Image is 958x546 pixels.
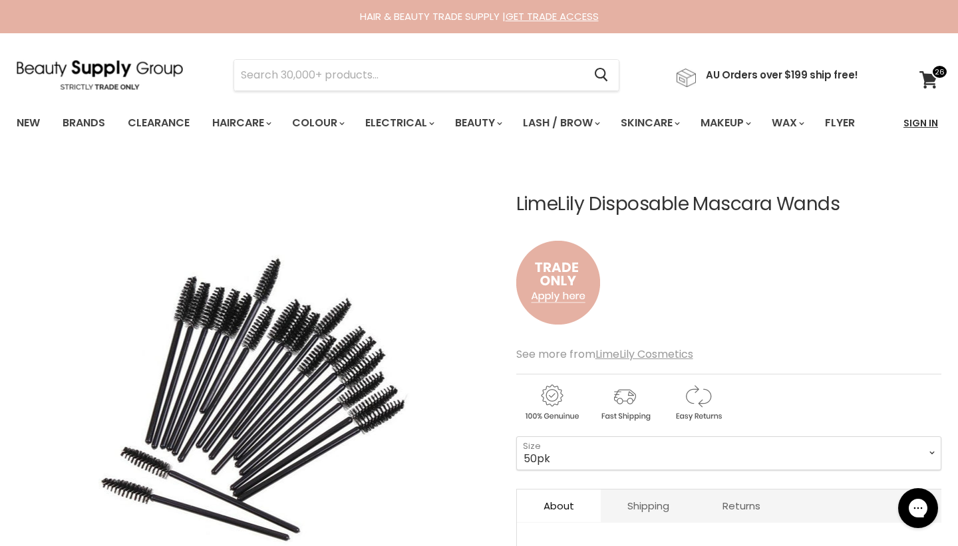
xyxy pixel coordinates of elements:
a: Skincare [611,109,688,137]
iframe: Gorgias live chat messenger [891,483,945,533]
a: Wax [762,109,812,137]
a: Brands [53,109,115,137]
a: Returns [696,489,787,522]
a: Beauty [445,109,510,137]
span: See more from [516,346,693,362]
a: LimeLily Cosmetics [595,346,693,362]
a: Makeup [691,109,759,137]
form: Product [234,59,619,91]
a: Clearance [118,109,200,137]
a: Sign In [895,109,946,137]
input: Search [234,60,583,90]
ul: Main menu [7,104,880,142]
h1: LimeLily Disposable Mascara Wands [516,194,941,215]
img: to.png [516,227,600,338]
a: Flyer [815,109,865,137]
a: Colour [282,109,353,137]
a: Haircare [202,109,279,137]
a: Lash / Brow [513,109,608,137]
a: Shipping [601,489,696,522]
img: returns.gif [663,382,733,423]
button: Search [583,60,619,90]
a: About [517,489,601,522]
a: Electrical [355,109,442,137]
a: GET TRADE ACCESS [506,9,599,23]
img: genuine.gif [516,382,587,423]
a: New [7,109,50,137]
img: shipping.gif [589,382,660,423]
